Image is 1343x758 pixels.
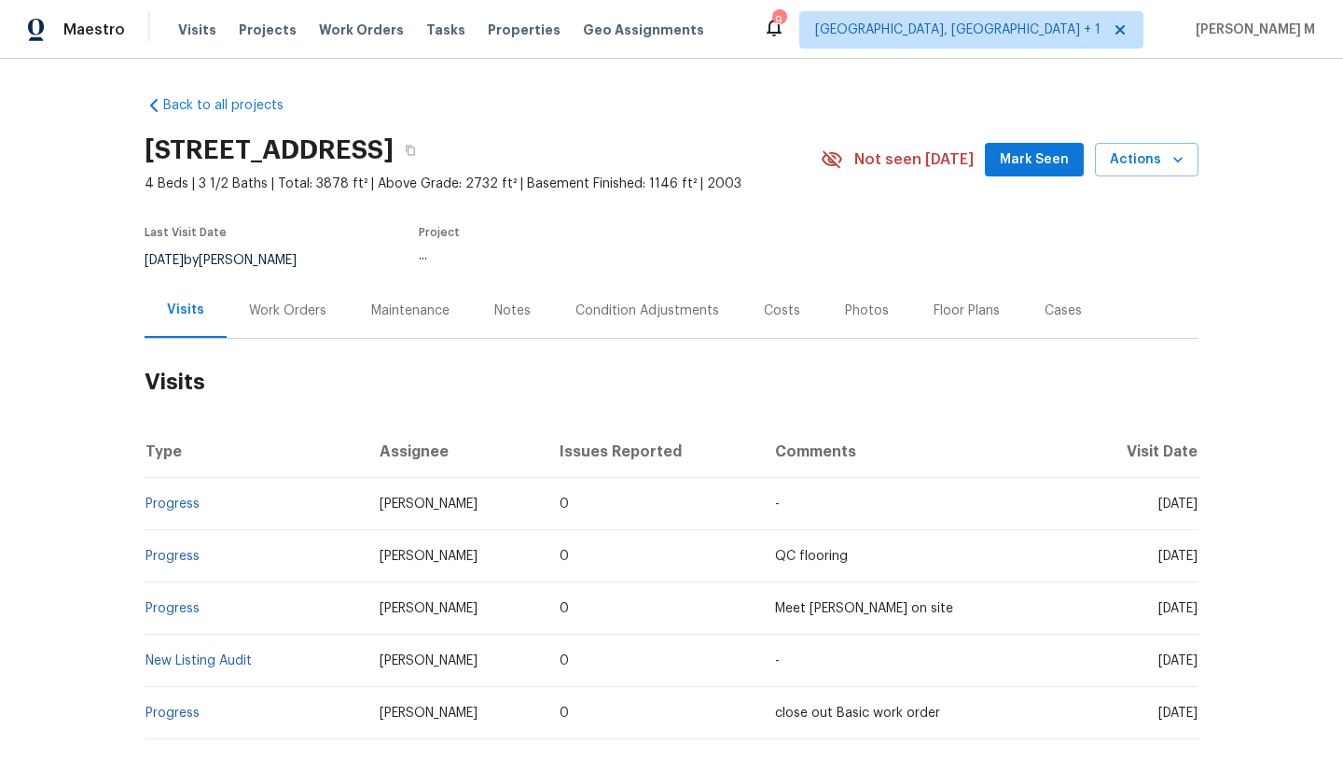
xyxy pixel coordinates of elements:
span: [DATE] [1158,602,1198,615]
span: QC flooring [775,550,848,563]
span: [DATE] [1158,707,1198,720]
span: [DATE] [1158,550,1198,563]
th: Comments [760,426,1076,478]
div: Visits [167,301,204,319]
div: Cases [1045,302,1082,320]
span: [GEOGRAPHIC_DATA], [GEOGRAPHIC_DATA] + 1 [815,21,1101,39]
a: Progress [145,602,200,615]
span: 4 Beds | 3 1/2 Baths | Total: 3878 ft² | Above Grade: 2732 ft² | Basement Finished: 1146 ft² | 2003 [145,175,821,193]
span: [DATE] [1158,498,1198,511]
span: 0 [560,602,569,615]
span: Actions [1110,148,1184,172]
span: Properties [488,21,561,39]
a: New Listing Audit [145,654,252,667]
div: 9 [772,11,785,30]
button: Copy Address [394,133,427,167]
div: Notes [494,302,531,320]
span: - [775,498,780,511]
span: [PERSON_NAME] [380,707,478,720]
span: 0 [560,550,569,563]
div: Photos [845,302,889,320]
span: Meet [PERSON_NAME] on site [775,602,953,615]
span: 0 [560,654,569,667]
span: [DATE] [145,254,184,267]
div: Maintenance [371,302,450,320]
span: 0 [560,707,569,720]
span: Work Orders [319,21,404,39]
th: Type [145,426,365,478]
span: [PERSON_NAME] [380,654,478,667]
span: Projects [239,21,297,39]
span: Maestro [63,21,125,39]
div: Floor Plans [934,302,1000,320]
th: Issues Reported [545,426,759,478]
span: Mark Seen [1000,148,1069,172]
th: Visit Date [1076,426,1198,478]
span: 0 [560,498,569,511]
span: [PERSON_NAME] [380,498,478,511]
span: - [775,654,780,667]
h2: Visits [145,339,1198,426]
span: Visits [178,21,216,39]
th: Assignee [365,426,546,478]
button: Actions [1095,143,1198,177]
span: Not seen [DATE] [854,150,974,169]
div: ... [419,249,777,262]
span: [PERSON_NAME] M [1188,21,1315,39]
button: Mark Seen [985,143,1084,177]
span: close out Basic work order [775,707,940,720]
div: Condition Adjustments [575,302,719,320]
span: Project [419,227,460,238]
span: Geo Assignments [583,21,704,39]
a: Progress [145,498,200,511]
span: [PERSON_NAME] [380,602,478,615]
span: Last Visit Date [145,227,227,238]
div: by [PERSON_NAME] [145,249,319,272]
div: Costs [764,302,800,320]
div: Work Orders [249,302,326,320]
a: Back to all projects [145,96,324,115]
span: Tasks [426,23,465,36]
span: [PERSON_NAME] [380,550,478,563]
a: Progress [145,550,200,563]
h2: [STREET_ADDRESS] [145,141,394,160]
a: Progress [145,707,200,720]
span: [DATE] [1158,654,1198,667]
